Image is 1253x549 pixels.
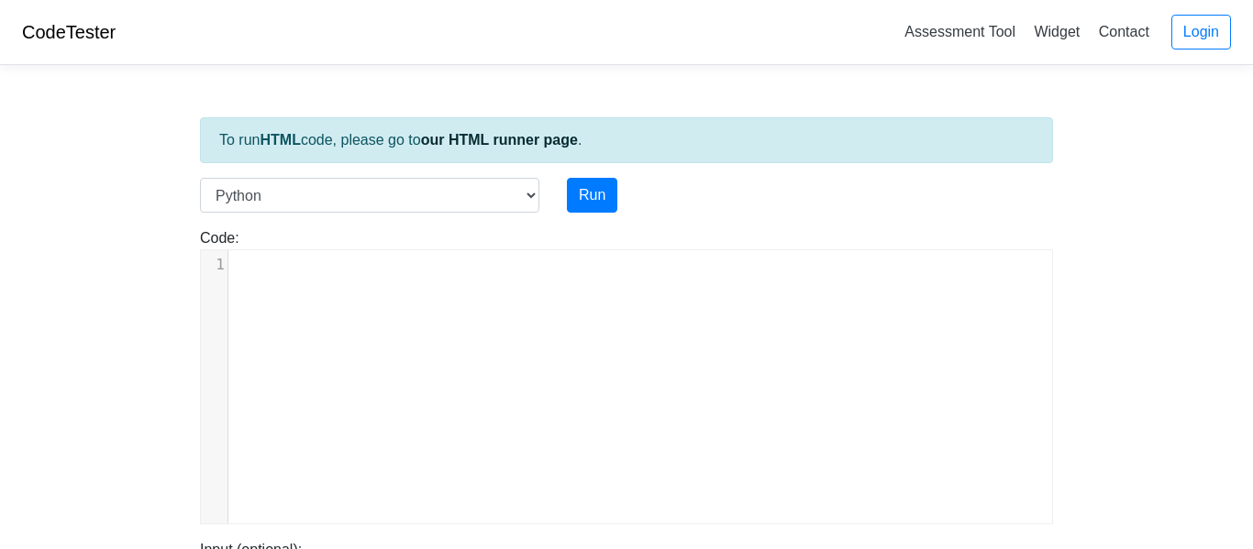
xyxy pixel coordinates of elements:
[567,178,617,213] button: Run
[200,117,1053,163] div: To run code, please go to .
[897,16,1023,47] a: Assessment Tool
[201,254,227,276] div: 1
[22,22,116,42] a: CodeTester
[1026,16,1087,47] a: Widget
[421,132,578,148] a: our HTML runner page
[1171,15,1231,49] a: Login
[186,227,1067,524] div: Code:
[260,132,300,148] strong: HTML
[1092,16,1157,47] a: Contact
